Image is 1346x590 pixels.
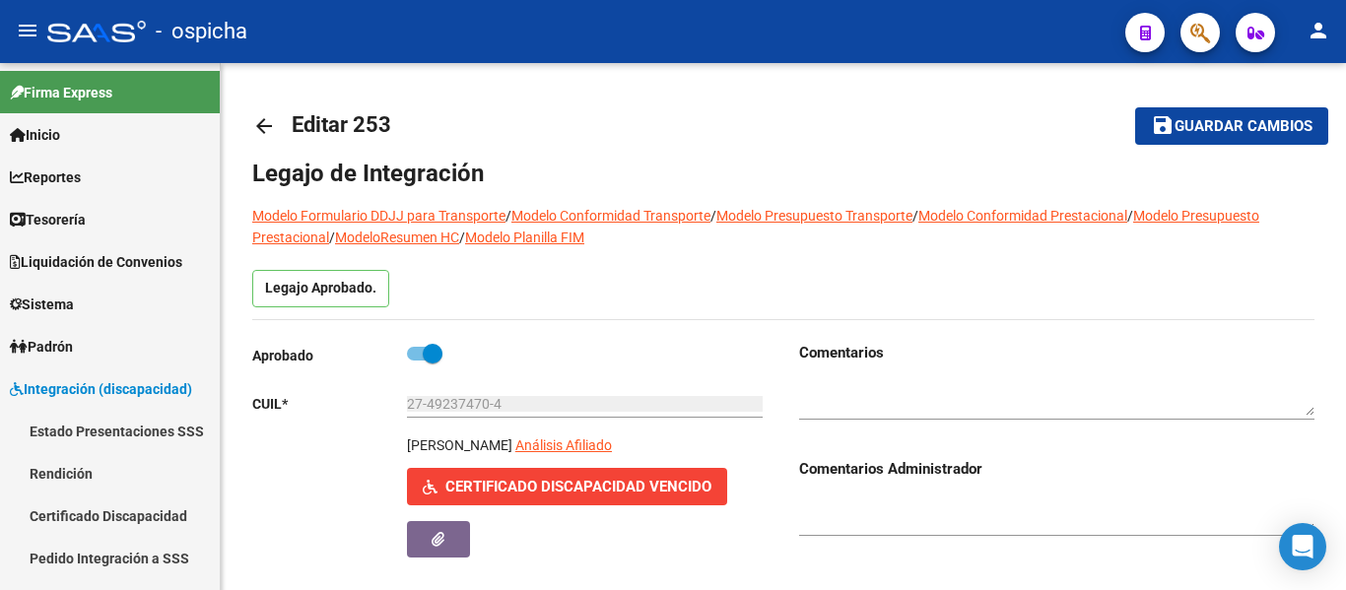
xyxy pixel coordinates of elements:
[918,208,1127,224] a: Modelo Conformidad Prestacional
[716,208,912,224] a: Modelo Presupuesto Transporte
[407,434,512,456] p: [PERSON_NAME]
[252,393,407,415] p: CUIL
[156,10,247,53] span: - ospicha
[799,342,1314,363] h3: Comentarios
[10,209,86,230] span: Tesorería
[252,345,407,366] p: Aprobado
[515,437,612,453] span: Análisis Afiliado
[10,166,81,188] span: Reportes
[1151,113,1175,137] mat-icon: save
[1307,19,1330,42] mat-icon: person
[252,114,276,138] mat-icon: arrow_back
[407,468,727,504] button: Certificado Discapacidad Vencido
[445,479,711,496] span: Certificado Discapacidad Vencido
[10,124,60,146] span: Inicio
[10,251,182,273] span: Liquidación de Convenios
[10,294,74,315] span: Sistema
[292,112,391,137] span: Editar 253
[799,458,1314,480] h3: Comentarios Administrador
[10,336,73,358] span: Padrón
[1279,523,1326,570] div: Open Intercom Messenger
[1175,118,1312,136] span: Guardar cambios
[335,229,459,245] a: ModeloResumen HC
[16,19,39,42] mat-icon: menu
[465,229,584,245] a: Modelo Planilla FIM
[1135,107,1328,144] button: Guardar cambios
[10,378,192,400] span: Integración (discapacidad)
[10,82,112,103] span: Firma Express
[511,208,710,224] a: Modelo Conformidad Transporte
[252,270,389,307] p: Legajo Aprobado.
[252,158,1314,189] h1: Legajo de Integración
[252,208,505,224] a: Modelo Formulario DDJJ para Transporte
